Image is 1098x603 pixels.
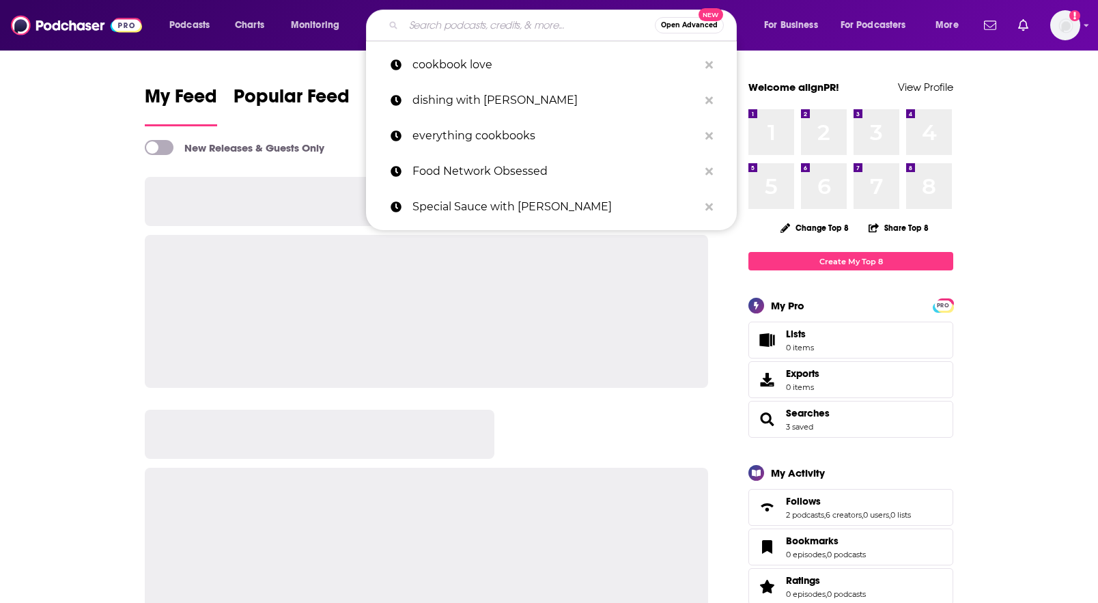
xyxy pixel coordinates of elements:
span: My Feed [145,85,217,116]
button: open menu [926,14,976,36]
a: everything cookbooks [366,118,737,154]
a: 0 lists [890,510,911,520]
a: 0 podcasts [827,550,866,559]
a: View Profile [898,81,953,94]
a: cookbook love [366,47,737,83]
span: , [826,589,827,599]
a: 6 creators [826,510,862,520]
span: , [862,510,863,520]
span: 0 items [786,382,819,392]
button: Open AdvancedNew [655,17,724,33]
button: open menu [832,14,926,36]
a: Welcome alignPR! [748,81,839,94]
a: Bookmarks [753,537,780,557]
a: 0 podcasts [827,589,866,599]
a: 2 podcasts [786,510,824,520]
span: Lists [786,328,806,340]
div: My Pro [771,299,804,312]
a: Bookmarks [786,535,866,547]
a: Show notifications dropdown [979,14,1002,37]
span: Lists [753,331,780,350]
a: My Feed [145,85,217,126]
a: 0 episodes [786,589,826,599]
a: Searches [786,407,830,419]
span: Ratings [786,574,820,587]
div: Search podcasts, credits, & more... [379,10,750,41]
a: dishing with [PERSON_NAME] [366,83,737,118]
a: Follows [753,498,780,517]
a: New Releases & Guests Only [145,140,324,155]
a: Popular Feed [234,85,350,126]
span: For Podcasters [841,16,906,35]
span: More [935,16,959,35]
span: PRO [935,300,951,311]
span: Bookmarks [748,529,953,565]
a: PRO [935,300,951,310]
div: My Activity [771,466,825,479]
img: User Profile [1050,10,1080,40]
a: Follows [786,495,911,507]
span: 0 items [786,343,814,352]
span: , [889,510,890,520]
span: Bookmarks [786,535,839,547]
a: Create My Top 8 [748,252,953,270]
button: Change Top 8 [772,219,857,236]
span: Exports [786,367,819,380]
span: Searches [748,401,953,438]
span: For Business [764,16,818,35]
p: Special Sauce with Ed Levine [412,189,699,225]
a: Ratings [753,577,780,596]
span: Popular Feed [234,85,350,116]
span: Lists [786,328,814,340]
span: Charts [235,16,264,35]
a: Charts [226,14,272,36]
a: 0 users [863,510,889,520]
a: Exports [748,361,953,398]
span: Exports [753,370,780,389]
span: Podcasts [169,16,210,35]
p: everything cookbooks [412,118,699,154]
span: , [824,510,826,520]
input: Search podcasts, credits, & more... [404,14,655,36]
a: Special Sauce with [PERSON_NAME] [366,189,737,225]
a: Searches [753,410,780,429]
button: open menu [160,14,227,36]
a: 3 saved [786,422,813,432]
button: Show profile menu [1050,10,1080,40]
span: Monitoring [291,16,339,35]
a: Ratings [786,574,866,587]
span: Follows [748,489,953,526]
a: Food Network Obsessed [366,154,737,189]
span: Follows [786,495,821,507]
img: Podchaser - Follow, Share and Rate Podcasts [11,12,142,38]
p: Food Network Obsessed [412,154,699,189]
svg: Add a profile image [1069,10,1080,21]
a: Show notifications dropdown [1013,14,1034,37]
button: open menu [755,14,835,36]
a: Lists [748,322,953,359]
a: 0 episodes [786,550,826,559]
button: Share Top 8 [868,214,929,241]
span: , [826,550,827,559]
button: open menu [281,14,357,36]
span: New [699,8,723,21]
span: Open Advanced [661,22,718,29]
p: cookbook love [412,47,699,83]
p: dishing with stephanie [412,83,699,118]
span: Logged in as alignPR [1050,10,1080,40]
